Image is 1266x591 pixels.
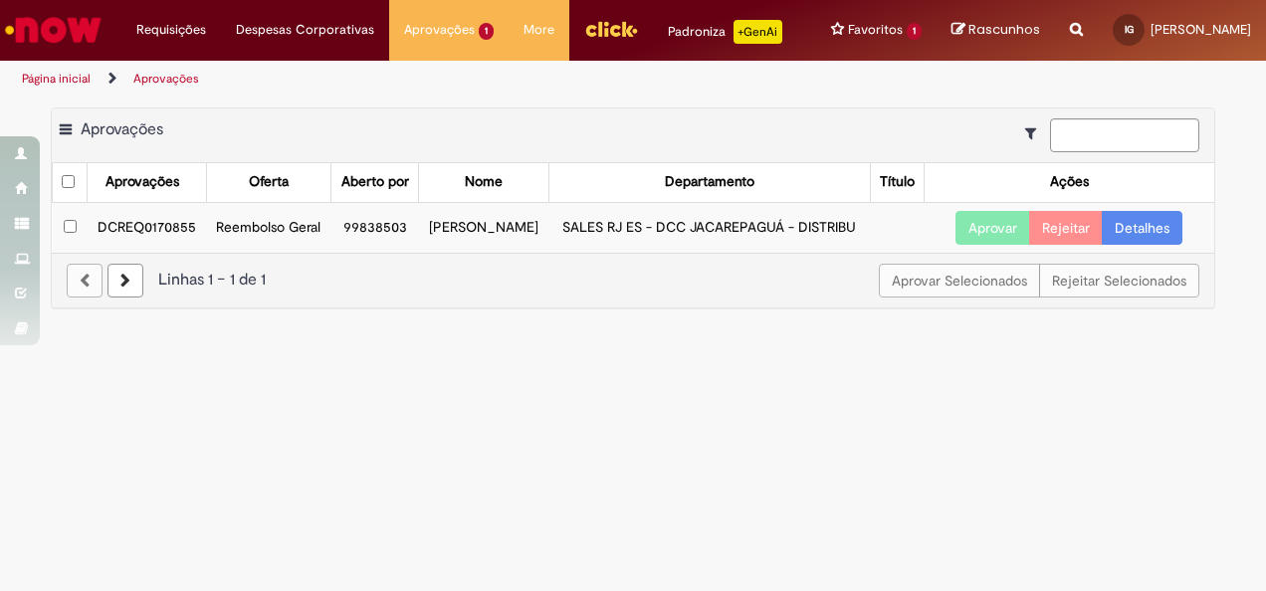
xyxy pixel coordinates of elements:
[105,172,179,192] div: Aprovações
[341,172,409,192] div: Aberto por
[331,202,419,253] td: 99838503
[22,71,91,87] a: Página inicial
[136,20,206,40] span: Requisições
[133,71,199,87] a: Aprovações
[1050,172,1089,192] div: Ações
[249,172,289,192] div: Oferta
[1029,211,1103,245] button: Rejeitar
[907,23,922,40] span: 1
[548,202,870,253] td: SALES RJ ES - DCC JACAREPAGUÁ - DISTRIBU
[584,14,638,44] img: click_logo_yellow_360x200.png
[968,20,1040,39] span: Rascunhos
[668,20,782,44] div: Padroniza
[67,269,1199,292] div: Linhas 1 − 1 de 1
[479,23,494,40] span: 1
[88,163,206,202] th: Aprovações
[2,10,105,50] img: ServiceNow
[1102,211,1182,245] a: Detalhes
[951,21,1040,40] a: Rascunhos
[465,172,503,192] div: Nome
[15,61,829,98] ul: Trilhas de página
[1125,23,1134,36] span: IG
[206,202,331,253] td: Reembolso Geral
[419,202,549,253] td: [PERSON_NAME]
[955,211,1030,245] button: Aprovar
[880,172,915,192] div: Título
[848,20,903,40] span: Favoritos
[1025,126,1046,140] i: Mostrar filtros para: Suas Solicitações
[236,20,374,40] span: Despesas Corporativas
[88,202,206,253] td: DCREQ0170855
[665,172,754,192] div: Departamento
[734,20,782,44] p: +GenAi
[404,20,475,40] span: Aprovações
[524,20,554,40] span: More
[81,119,163,139] span: Aprovações
[1151,21,1251,38] span: [PERSON_NAME]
